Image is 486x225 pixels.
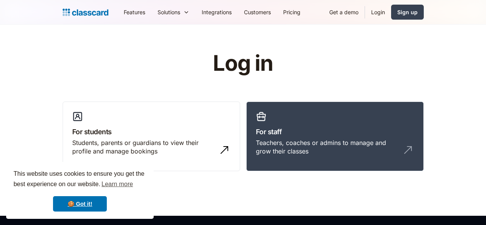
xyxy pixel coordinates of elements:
[63,102,240,172] a: For studentsStudents, parents or guardians to view their profile and manage bookings
[365,3,391,21] a: Login
[256,138,399,156] div: Teachers, coaches or admins to manage and grow their classes
[397,8,418,16] div: Sign up
[256,127,414,137] h3: For staff
[196,3,238,21] a: Integrations
[72,138,215,156] div: Students, parents or guardians to view their profile and manage bookings
[277,3,307,21] a: Pricing
[6,162,154,219] div: cookieconsent
[238,3,277,21] a: Customers
[323,3,365,21] a: Get a demo
[118,3,151,21] a: Features
[53,196,107,212] a: dismiss cookie message
[13,169,146,190] span: This website uses cookies to ensure you get the best experience on our website.
[121,52,365,75] h1: Log in
[151,3,196,21] div: Solutions
[63,7,108,18] a: Logo
[246,102,424,172] a: For staffTeachers, coaches or admins to manage and grow their classes
[100,178,134,190] a: learn more about cookies
[72,127,231,137] h3: For students
[391,5,424,20] a: Sign up
[158,8,180,16] div: Solutions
